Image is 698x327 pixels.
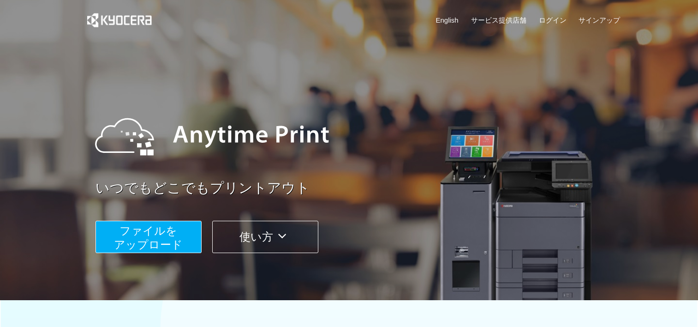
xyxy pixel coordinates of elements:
span: ファイルを ​​アップロード [114,224,183,251]
a: いつでもどこでもプリントアウト [95,178,626,198]
a: サービス提供店舗 [471,15,526,25]
a: ログイン [539,15,567,25]
button: ファイルを​​アップロード [95,221,202,253]
a: サインアップ [579,15,620,25]
a: English [436,15,459,25]
button: 使い方 [212,221,318,253]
